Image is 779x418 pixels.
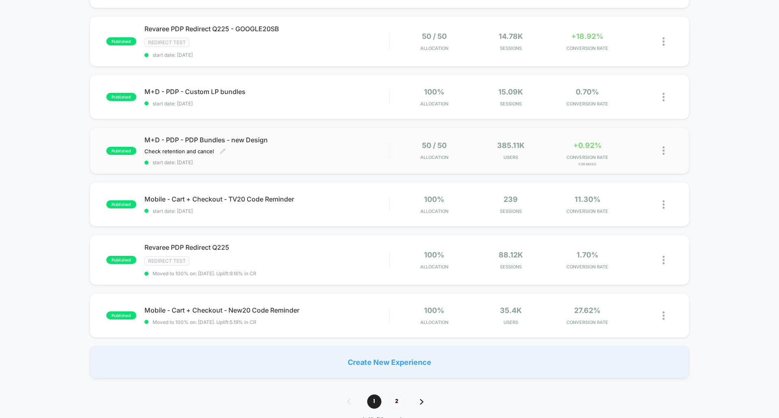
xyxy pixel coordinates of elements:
[500,306,522,315] span: 35.4k
[153,319,256,325] span: Moved to 100% on: [DATE] . Uplift: 5.19% in CR
[106,200,136,208] span: published
[90,346,689,378] div: Create New Experience
[571,32,603,41] span: +18.92%
[573,141,602,150] span: +0.92%
[497,141,525,150] span: 385.11k
[144,243,389,251] span: Revaree PDP Redirect Q225
[420,399,424,405] img: pagination forward
[498,88,523,96] span: 15.09k
[551,162,624,166] span: for Mixes
[144,195,389,203] span: Mobile - Cart + Checkout - TV20 Code Reminder
[576,88,599,96] span: 0.70%
[663,256,665,264] img: close
[499,251,523,259] span: 88.12k
[144,208,389,214] span: start date: [DATE]
[663,200,665,209] img: close
[422,32,447,41] span: 50 / 50
[663,37,665,46] img: close
[551,208,624,214] span: CONVERSION RATE
[424,251,444,259] span: 100%
[551,319,624,325] span: CONVERSION RATE
[475,264,547,270] span: Sessions
[475,208,547,214] span: Sessions
[144,159,389,165] span: start date: [DATE]
[475,154,547,160] span: Users
[106,93,136,101] span: published
[144,88,389,96] span: M+D - PDP - Custom LP bundles
[424,88,444,96] span: 100%
[504,195,518,204] span: 239
[420,264,448,270] span: Allocation
[389,394,404,409] span: 2
[144,38,189,47] span: Redirect Test
[575,195,600,204] span: 11.30%
[144,52,389,58] span: start date: [DATE]
[367,394,381,409] span: 1
[144,25,389,33] span: Revaree PDP Redirect Q225 - GOOGLE20SB
[499,32,523,41] span: 14.78k
[420,319,448,325] span: Allocation
[424,195,444,204] span: 100%
[551,154,624,160] span: CONVERSION RATE
[420,101,448,107] span: Allocation
[475,45,547,51] span: Sessions
[144,256,189,266] span: Redirect Test
[577,251,598,259] span: 1.70%
[106,147,136,155] span: published
[144,136,389,144] span: M+D - PDP - PDP Bundles - new Design
[153,270,256,277] span: Moved to 100% on: [DATE] . Uplift: 9.16% in CR
[106,311,136,319] span: published
[551,45,624,51] span: CONVERSION RATE
[663,146,665,155] img: close
[144,306,389,314] span: Mobile - Cart + Checkout - New20 Code Reminder
[420,208,448,214] span: Allocation
[106,37,136,45] span: published
[574,306,600,315] span: 27.62%
[663,311,665,320] img: close
[663,93,665,101] img: close
[475,319,547,325] span: Users
[475,101,547,107] span: Sessions
[422,141,447,150] span: 50 / 50
[424,306,444,315] span: 100%
[551,264,624,270] span: CONVERSION RATE
[106,256,136,264] span: published
[144,148,214,154] span: Check retention and cancel
[420,45,448,51] span: Allocation
[551,101,624,107] span: CONVERSION RATE
[144,101,389,107] span: start date: [DATE]
[420,154,448,160] span: Allocation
